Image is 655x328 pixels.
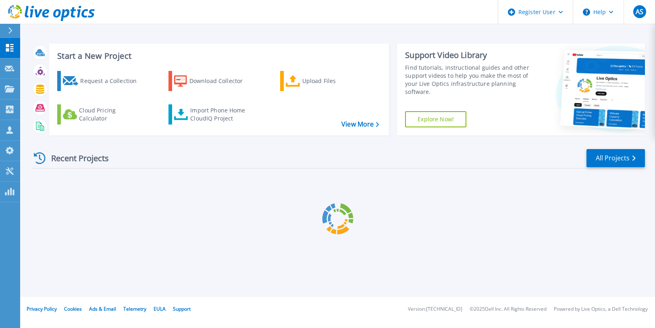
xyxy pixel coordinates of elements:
[408,307,462,312] li: Version: [TECHNICAL_ID]
[154,305,166,312] a: EULA
[341,120,379,128] a: View More
[57,71,147,91] a: Request a Collection
[470,307,547,312] li: © 2025 Dell Inc. All Rights Reserved
[64,305,82,312] a: Cookies
[190,106,253,122] div: Import Phone Home CloudIQ Project
[27,305,57,312] a: Privacy Policy
[189,73,254,89] div: Download Collector
[123,305,146,312] a: Telemetry
[586,149,645,167] a: All Projects
[280,71,370,91] a: Upload Files
[405,64,530,96] div: Find tutorials, instructional guides and other support videos to help you make the most of your L...
[89,305,116,312] a: Ads & Email
[79,106,143,122] div: Cloud Pricing Calculator
[405,111,466,127] a: Explore Now!
[554,307,648,312] li: Powered by Live Optics, a Dell Technology
[636,8,643,15] span: AS
[168,71,258,91] a: Download Collector
[80,73,145,89] div: Request a Collection
[31,148,120,168] div: Recent Projects
[173,305,191,312] a: Support
[57,52,378,60] h3: Start a New Project
[57,104,147,125] a: Cloud Pricing Calculator
[405,50,530,60] div: Support Video Library
[302,73,367,89] div: Upload Files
